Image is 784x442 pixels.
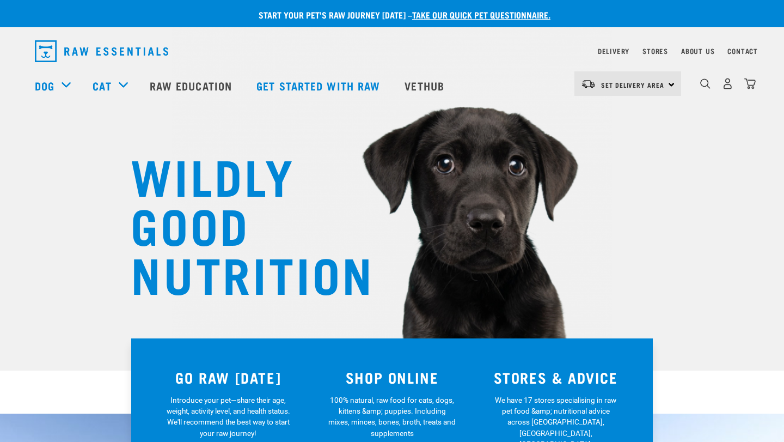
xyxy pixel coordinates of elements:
[394,64,458,107] a: Vethub
[581,79,596,89] img: van-moving.png
[246,64,394,107] a: Get started with Raw
[35,77,54,94] a: Dog
[601,83,664,87] span: Set Delivery Area
[642,49,668,53] a: Stores
[727,49,758,53] a: Contact
[328,395,456,439] p: 100% natural, raw food for cats, dogs, kittens &amp; puppies. Including mixes, minces, bones, bro...
[153,369,304,386] h3: GO RAW [DATE]
[164,395,292,439] p: Introduce your pet—share their age, weight, activity level, and health status. We'll recommend th...
[412,12,550,17] a: take our quick pet questionnaire.
[26,36,758,66] nav: dropdown navigation
[480,369,631,386] h3: STORES & ADVICE
[722,78,733,89] img: user.png
[131,150,348,297] h1: WILDLY GOOD NUTRITION
[317,369,468,386] h3: SHOP ONLINE
[93,77,111,94] a: Cat
[598,49,629,53] a: Delivery
[700,78,710,89] img: home-icon-1@2x.png
[681,49,714,53] a: About Us
[744,78,756,89] img: home-icon@2x.png
[139,64,246,107] a: Raw Education
[35,40,168,62] img: Raw Essentials Logo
